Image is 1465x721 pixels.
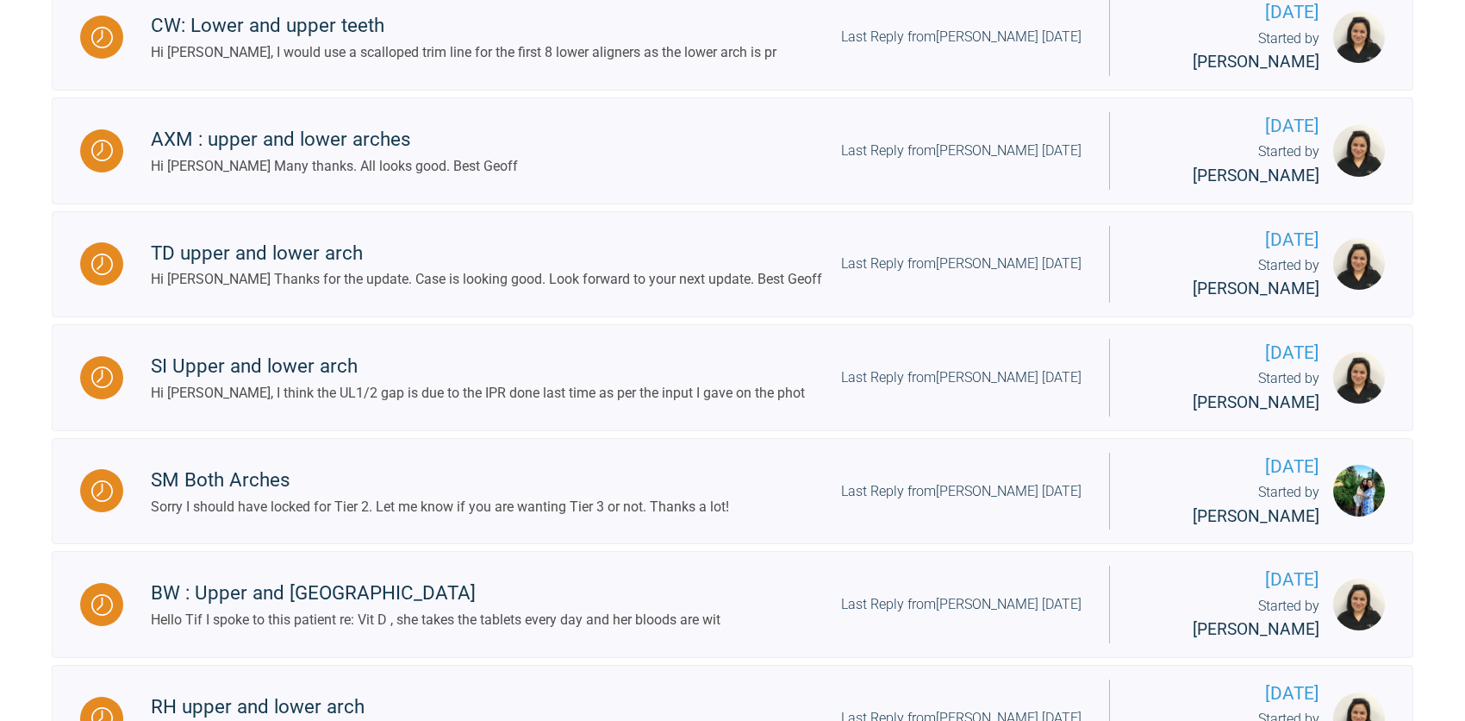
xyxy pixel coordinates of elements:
[1333,11,1385,63] img: Swati Anand
[151,351,805,382] div: SI Upper and lower arch
[1138,453,1319,481] span: [DATE]
[1138,367,1319,416] div: Started by
[151,238,822,269] div: TD upper and lower arch
[91,594,113,616] img: Waiting
[1138,680,1319,708] span: [DATE]
[151,10,776,41] div: CW: Lower and upper teeth
[1333,125,1385,177] img: Swati Anand
[841,367,1082,389] div: Last Reply from [PERSON_NAME] [DATE]
[52,97,1413,204] a: WaitingAXM : upper and lower archesHi [PERSON_NAME] Many thanks. All looks good. Best GeoffLast R...
[1138,595,1319,643] div: Started by
[91,27,113,48] img: Waiting
[91,480,113,502] img: Waiting
[1138,141,1319,189] div: Started by
[841,593,1082,616] div: Last Reply from [PERSON_NAME] [DATE]
[151,578,720,609] div: BW : Upper and [GEOGRAPHIC_DATA]
[151,382,805,404] div: Hi [PERSON_NAME], I think the UL1/2 gap is due to the IPR done last time as per the input I gave ...
[151,609,720,631] div: Hello Tif I spoke to this patient re: Vit D , she takes the tablets every day and her bloods are wit
[1333,579,1385,630] img: Swati Anand
[91,140,113,161] img: Waiting
[91,254,113,275] img: Waiting
[1138,339,1319,367] span: [DATE]
[1138,28,1319,76] div: Started by
[1193,52,1319,72] span: [PERSON_NAME]
[1333,465,1385,517] img: Shilan Jaf
[151,155,518,178] div: Hi [PERSON_NAME] Many thanks. All looks good. Best Geoff
[1138,566,1319,594] span: [DATE]
[151,465,729,496] div: SM Both Arches
[1138,254,1319,303] div: Started by
[1138,226,1319,254] span: [DATE]
[151,496,729,518] div: Sorry I should have locked for Tier 2. Let me know if you are wanting Tier 3 or not. Thanks a lot!
[1193,166,1319,185] span: [PERSON_NAME]
[52,211,1413,318] a: WaitingTD upper and lower archHi [PERSON_NAME] Thanks for the update. Case is looking good. Look ...
[151,268,822,291] div: Hi [PERSON_NAME] Thanks for the update. Case is looking good. Look forward to your next update. B...
[1193,506,1319,526] span: [PERSON_NAME]
[52,324,1413,431] a: WaitingSI Upper and lower archHi [PERSON_NAME], I think the UL1/2 gap is due to the IPR done last...
[91,367,113,388] img: Waiting
[1193,279,1319,298] span: [PERSON_NAME]
[1333,238,1385,290] img: Swati Anand
[1138,112,1319,141] span: [DATE]
[841,480,1082,503] div: Last Reply from [PERSON_NAME] [DATE]
[1333,352,1385,404] img: Swati Anand
[1138,481,1319,530] div: Started by
[841,140,1082,162] div: Last Reply from [PERSON_NAME] [DATE]
[151,41,776,64] div: Hi [PERSON_NAME], I would use a scalloped trim line for the first 8 lower aligners as the lower a...
[52,438,1413,545] a: WaitingSM Both ArchesSorry I should have locked for Tier 2. Let me know if you are wanting Tier 3...
[841,253,1082,275] div: Last Reply from [PERSON_NAME] [DATE]
[1193,619,1319,639] span: [PERSON_NAME]
[841,26,1082,48] div: Last Reply from [PERSON_NAME] [DATE]
[1193,392,1319,412] span: [PERSON_NAME]
[151,124,518,155] div: AXM : upper and lower arches
[52,551,1413,658] a: WaitingBW : Upper and [GEOGRAPHIC_DATA]Hello Tif I spoke to this patient re: Vit D , she takes th...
